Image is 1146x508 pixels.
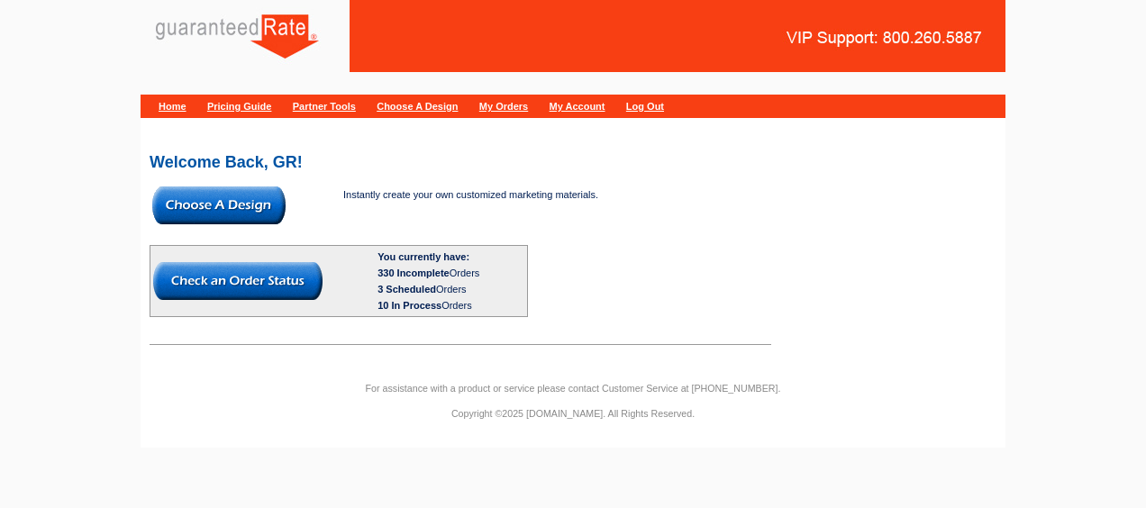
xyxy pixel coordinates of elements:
[377,300,441,311] span: 10 In Process
[141,405,1005,422] p: Copyright ©2025 [DOMAIN_NAME]. All Rights Reserved.
[343,189,598,200] span: Instantly create your own customized marketing materials.
[377,268,449,278] span: 330 Incomplete
[152,186,286,224] img: button-choose-design.gif
[377,251,469,262] b: You currently have:
[550,101,605,112] a: My Account
[150,154,996,170] h2: Welcome Back, GR!
[159,101,186,112] a: Home
[207,101,272,112] a: Pricing Guide
[153,262,323,300] img: button-check-order-status.gif
[377,101,458,112] a: Choose A Design
[293,101,356,112] a: Partner Tools
[626,101,664,112] a: Log Out
[377,284,436,295] span: 3 Scheduled
[377,265,524,313] div: Orders Orders Orders
[479,101,528,112] a: My Orders
[141,380,1005,396] p: For assistance with a product or service please contact Customer Service at [PHONE_NUMBER].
